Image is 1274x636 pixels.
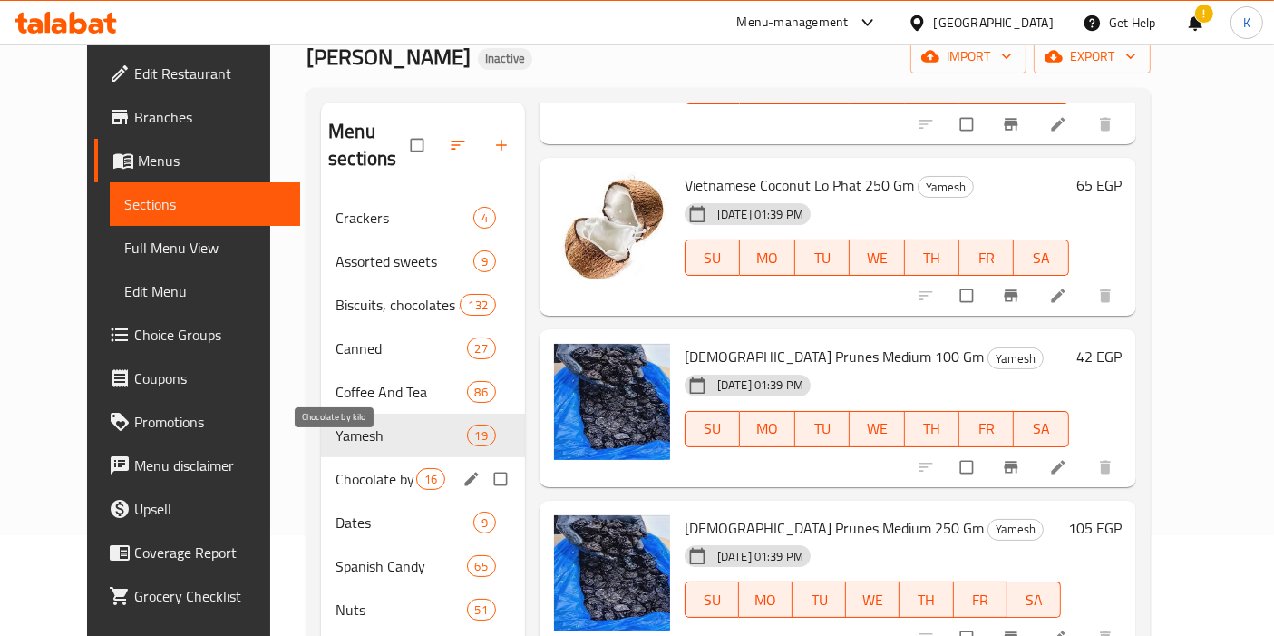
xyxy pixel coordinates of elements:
[336,207,473,229] span: Crackers
[1068,515,1122,541] h6: 105 EGP
[905,240,959,276] button: TH
[853,587,892,613] span: WE
[1048,45,1136,68] span: export
[321,327,525,370] div: Canned27
[850,240,904,276] button: WE
[134,585,286,607] span: Grocery Checklist
[1049,115,1071,133] a: Edit menu item
[693,245,733,271] span: SU
[746,587,785,613] span: MO
[94,95,300,139] a: Branches
[468,384,495,401] span: 86
[554,515,670,631] img: Argentine Prunes Medium 250 Gm
[850,411,904,447] button: WE
[919,177,973,198] span: Yamesh
[134,542,286,563] span: Coverage Report
[954,582,1007,618] button: FR
[94,52,300,95] a: Edit Restaurant
[1014,411,1068,447] button: SA
[959,411,1014,447] button: FR
[321,501,525,544] div: Dates9
[134,498,286,520] span: Upsell
[336,468,415,490] span: Chocolate by kilo
[467,425,496,446] div: items
[949,279,987,313] span: Select to update
[554,172,670,289] img: Vietnamese Coconut Lo Phat 250 Gm
[94,313,300,357] a: Choice Groups
[94,400,300,444] a: Promotions
[1085,447,1129,487] button: delete
[737,12,849,34] div: Menu-management
[138,150,286,171] span: Menus
[912,416,952,442] span: TH
[710,548,811,565] span: [DATE] 01:39 PM
[336,294,460,316] span: Biscuits, chocolates and snacks
[740,411,794,447] button: MO
[795,411,850,447] button: TU
[910,40,1026,73] button: import
[685,240,740,276] button: SU
[134,411,286,433] span: Promotions
[685,171,914,199] span: Vietnamese Coconut Lo Phat 250 Gm
[134,106,286,128] span: Branches
[336,512,473,533] div: Dates
[988,348,1043,369] span: Yamesh
[1049,458,1071,476] a: Edit menu item
[124,193,286,215] span: Sections
[336,250,473,272] span: Assorted sweets
[793,582,846,618] button: TU
[987,347,1044,369] div: Yamesh
[321,544,525,588] div: Spanish Candy65
[134,324,286,346] span: Choice Groups
[959,240,1014,276] button: FR
[802,245,842,271] span: TU
[991,276,1035,316] button: Branch-specific-item
[912,245,952,271] span: TH
[460,467,487,491] button: edit
[417,471,444,488] span: 16
[336,338,466,359] span: Canned
[328,118,411,172] h2: Menu sections
[739,582,793,618] button: MO
[336,555,466,577] span: Spanish Candy
[967,416,1007,442] span: FR
[94,574,300,618] a: Grocery Checklist
[685,514,984,542] span: [DEMOGRAPHIC_DATA] Prunes Medium 250 Gm
[110,226,300,269] a: Full Menu View
[1085,104,1129,144] button: delete
[321,240,525,283] div: Assorted sweets9
[1076,344,1122,369] h6: 42 EGP
[321,196,525,240] div: Crackers4
[925,45,1012,68] span: import
[474,253,495,270] span: 9
[693,587,732,613] span: SU
[934,13,1054,33] div: [GEOGRAPHIC_DATA]
[474,210,495,227] span: 4
[474,514,495,532] span: 9
[918,176,974,198] div: Yamesh
[94,487,300,531] a: Upsell
[1085,276,1129,316] button: delete
[991,447,1035,487] button: Branch-specific-item
[336,599,466,621] span: Nuts
[961,587,1000,613] span: FR
[468,340,495,357] span: 27
[478,48,532,70] div: Inactive
[987,519,1044,541] div: Yamesh
[336,381,466,403] span: Coffee And Tea
[747,245,787,271] span: MO
[94,139,300,182] a: Menus
[110,269,300,313] a: Edit Menu
[740,240,794,276] button: MO
[1021,416,1061,442] span: SA
[1243,13,1250,33] span: K
[710,377,811,394] span: [DATE] 01:39 PM
[685,343,984,370] span: [DEMOGRAPHIC_DATA] Prunes Medium 100 Gm
[710,206,811,223] span: [DATE] 01:39 PM
[846,582,900,618] button: WE
[124,280,286,302] span: Edit Menu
